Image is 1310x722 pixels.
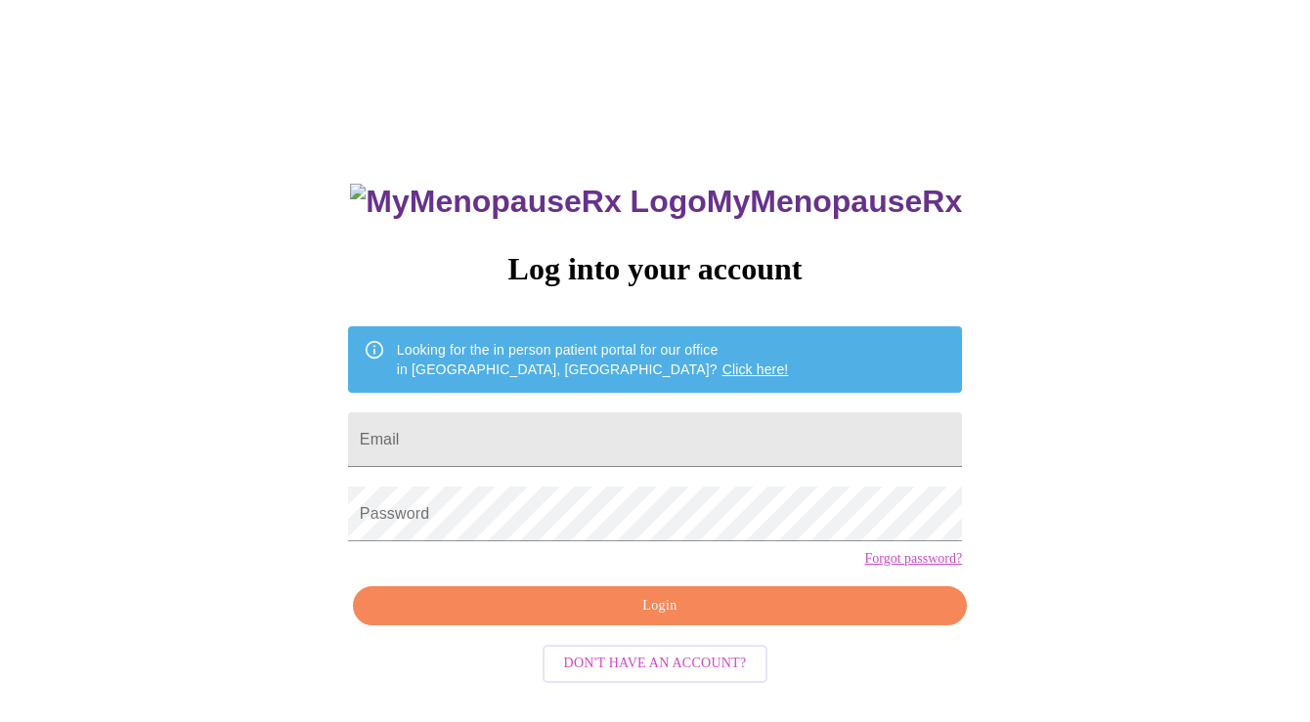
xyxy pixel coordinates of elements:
img: MyMenopauseRx Logo [350,184,706,220]
h3: MyMenopauseRx [350,184,962,220]
a: Forgot password? [864,551,962,567]
a: Click here! [722,361,789,377]
button: Don't have an account? [543,645,768,683]
a: Don't have an account? [538,654,773,670]
span: Don't have an account? [564,652,747,676]
div: Looking for the in person patient portal for our office in [GEOGRAPHIC_DATA], [GEOGRAPHIC_DATA]? [397,332,789,387]
span: Login [375,594,944,618]
h3: Log into your account [348,251,962,287]
button: Login [353,586,967,626]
